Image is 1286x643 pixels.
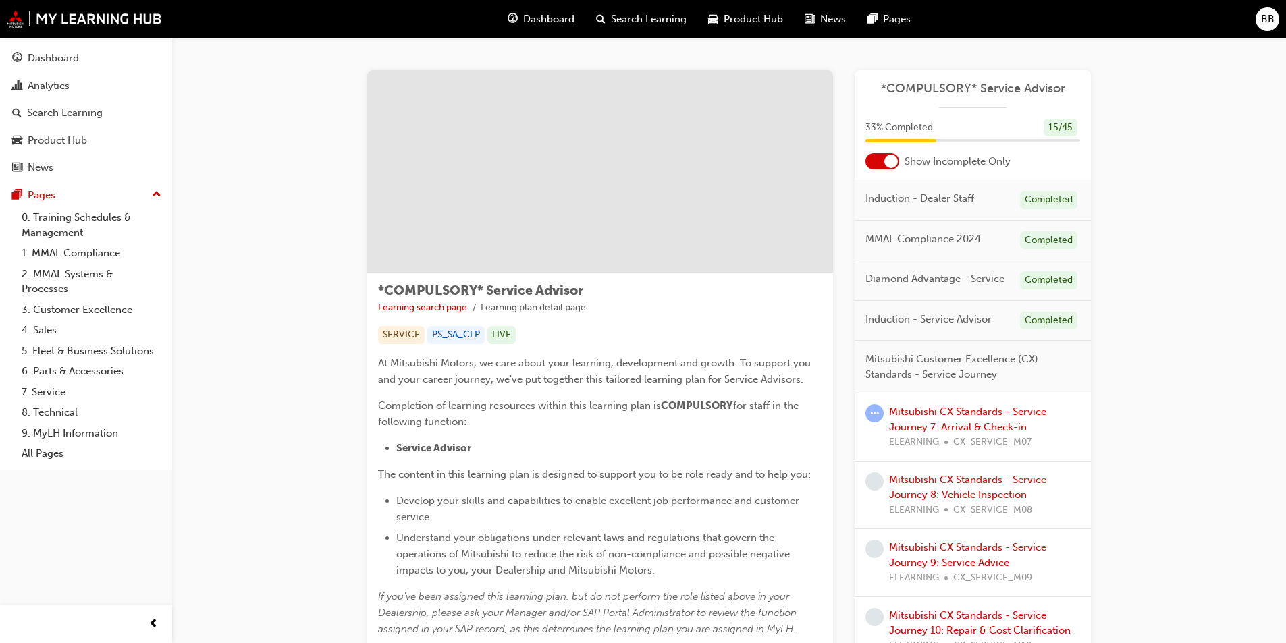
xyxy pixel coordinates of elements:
[889,503,939,518] span: ELEARNING
[661,399,733,412] span: COMPULSORY
[16,382,167,403] a: 7. Service
[12,107,22,119] span: search-icon
[12,162,22,174] span: news-icon
[611,11,687,27] span: Search Learning
[889,474,1046,501] a: Mitsubishi CX Standards - Service Journey 8: Vehicle Inspection
[1020,271,1077,289] div: Completed
[5,155,167,180] a: News
[12,80,22,92] span: chart-icon
[865,231,981,247] span: MMAL Compliance 2024
[16,264,167,300] a: 2. MMAL Systems & Processes
[378,283,583,298] span: *COMPULSORY* Service Advisor
[16,361,167,382] a: 6. Parts & Accessories
[523,11,574,27] span: Dashboard
[1020,312,1077,330] div: Completed
[865,472,884,491] span: learningRecordVerb_NONE-icon
[378,399,661,412] span: Completion of learning resources within this learning plan is
[27,105,103,121] div: Search Learning
[5,128,167,153] a: Product Hub
[953,570,1032,586] span: CX_SERVICE_M09
[708,11,718,28] span: car-icon
[697,5,794,33] a: car-iconProduct Hub
[1256,7,1279,31] button: BB
[905,154,1011,169] span: Show Incomplete Only
[7,10,162,28] img: mmal
[867,11,878,28] span: pages-icon
[953,435,1032,450] span: CX_SERVICE_M07
[5,46,167,71] a: Dashboard
[28,188,55,203] div: Pages
[16,443,167,464] a: All Pages
[16,300,167,320] a: 3. Customer Excellence
[857,5,921,33] a: pages-iconPages
[794,5,857,33] a: news-iconNews
[16,423,167,444] a: 9. MyLH Information
[820,11,846,27] span: News
[28,78,70,94] div: Analytics
[378,590,799,635] span: If you've been assigned this learning plan, but do not perform the role listed above in your Deal...
[1020,191,1077,209] div: Completed
[481,300,586,316] li: Learning plan detail page
[28,160,53,175] div: News
[497,5,585,33] a: guage-iconDashboard
[152,186,161,204] span: up-icon
[5,43,167,183] button: DashboardAnalyticsSearch LearningProduct HubNews
[5,183,167,208] button: Pages
[28,133,87,148] div: Product Hub
[865,120,933,136] span: 33 % Completed
[865,81,1080,96] a: *COMPULSORY* Service Advisor
[596,11,606,28] span: search-icon
[508,11,518,28] span: guage-icon
[1020,231,1077,250] div: Completed
[889,406,1046,433] a: Mitsubishi CX Standards - Service Journey 7: Arrival & Check-in
[149,616,159,633] span: prev-icon
[889,541,1046,569] a: Mitsubishi CX Standards - Service Journey 9: Service Advice
[16,320,167,341] a: 4. Sales
[5,74,167,99] a: Analytics
[12,53,22,65] span: guage-icon
[16,402,167,423] a: 8. Technical
[1044,119,1077,137] div: 15 / 45
[883,11,911,27] span: Pages
[487,326,516,344] div: LIVE
[12,135,22,147] span: car-icon
[865,352,1069,382] span: Mitsubishi Customer Excellence (CX) Standards - Service Journey
[865,271,1004,287] span: Diamond Advantage - Service
[16,207,167,243] a: 0. Training Schedules & Management
[865,404,884,422] span: learningRecordVerb_ATTEMPT-icon
[1261,11,1275,27] span: BB
[889,435,939,450] span: ELEARNING
[865,540,884,558] span: learningRecordVerb_NONE-icon
[378,468,811,480] span: The content in this learning plan is designed to support you to be role ready and to help you:
[5,101,167,125] a: Search Learning
[953,503,1032,518] span: CX_SERVICE_M08
[427,326,485,344] div: PS_SA_CLP
[28,51,79,66] div: Dashboard
[396,442,471,454] span: Service Advisor
[585,5,697,33] a: search-iconSearch Learning
[865,608,884,626] span: learningRecordVerb_NONE-icon
[16,243,167,264] a: 1. MMAL Compliance
[378,302,467,313] a: Learning search page
[396,532,793,576] span: Understand your obligations under relevant laws and regulations that govern the operations of Mit...
[889,570,939,586] span: ELEARNING
[724,11,783,27] span: Product Hub
[16,341,167,362] a: 5. Fleet & Business Solutions
[865,191,974,206] span: Induction - Dealer Staff
[378,357,813,385] span: At Mitsubishi Motors, we care about your learning, development and growth. To support you and you...
[378,326,425,344] div: SERVICE
[378,399,801,428] span: for staff in the following function:
[396,495,802,523] span: Develop your skills and capabilities to enable excellent job performance and customer service.
[865,312,992,327] span: Induction - Service Advisor
[12,190,22,202] span: pages-icon
[805,11,815,28] span: news-icon
[889,609,1071,637] a: Mitsubishi CX Standards - Service Journey 10: Repair & Cost Clarification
